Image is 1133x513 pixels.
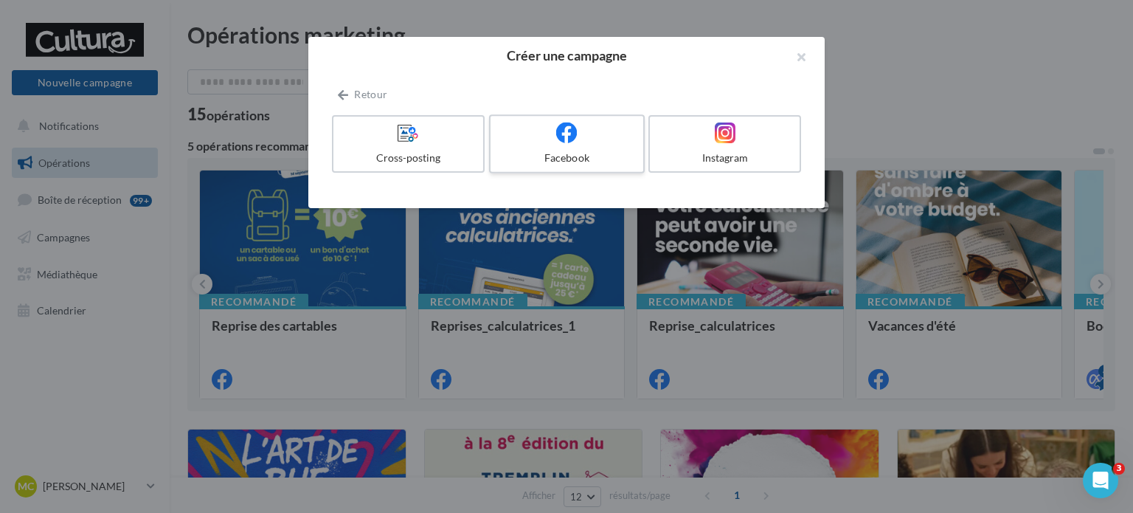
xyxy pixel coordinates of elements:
[496,151,637,165] div: Facebook
[656,151,794,165] div: Instagram
[332,49,801,62] h2: Créer une campagne
[332,86,393,103] button: Retour
[1083,463,1118,498] iframe: Intercom live chat
[339,151,477,165] div: Cross-posting
[1113,463,1125,475] span: 3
